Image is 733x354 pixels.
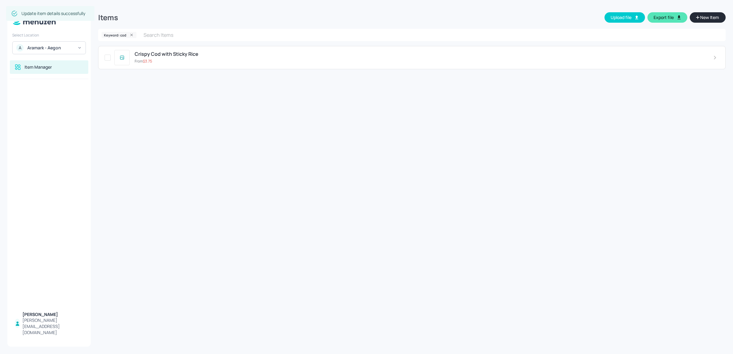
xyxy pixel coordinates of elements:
div: Update item details successfully [21,8,85,19]
button: New Item [690,12,726,23]
span: New Item [700,14,720,21]
div: [PERSON_NAME] [22,311,83,318]
input: Search Items [140,29,714,41]
div: Item Manager [25,64,52,70]
div: Aramark - Aegon [27,45,74,51]
div: [PERSON_NAME][EMAIL_ADDRESS][DOMAIN_NAME] [22,317,83,336]
span: $ 3.75 [143,59,152,64]
div: Keyword: cod [102,32,136,38]
span: Crispy Cod with Sticky Rice [135,51,198,57]
div: Items [98,13,118,22]
span: Keyword: cod [102,32,129,39]
button: Upload file [604,12,645,23]
button: Export file [647,12,687,23]
div: A [16,44,24,51]
div: Select Location [12,32,86,38]
p: From [135,59,152,64]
